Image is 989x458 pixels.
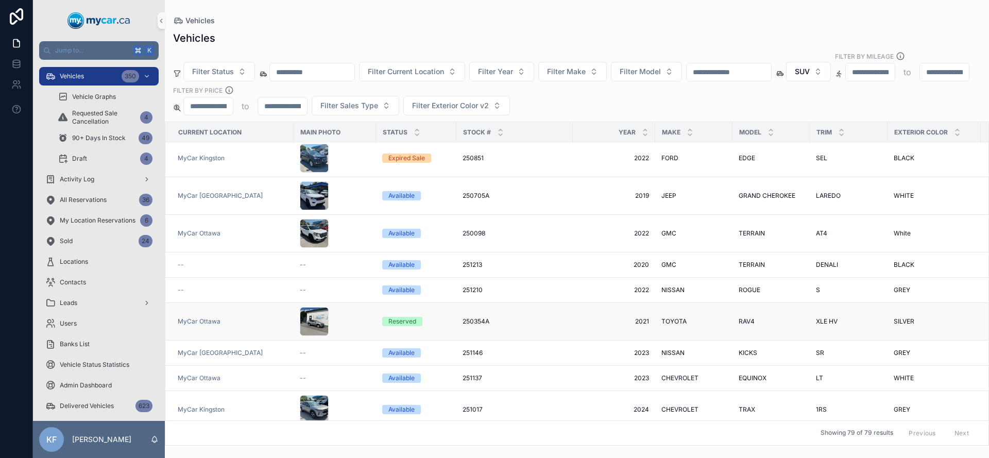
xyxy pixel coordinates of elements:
[579,261,649,269] a: 2020
[178,317,287,326] a: MyCar Ottawa
[661,261,676,269] span: GMC
[739,317,755,326] span: RAV4
[383,128,407,137] span: Status
[463,261,482,269] span: 251213
[412,100,489,111] span: Filter Exterior Color v2
[739,261,804,269] a: TERRAIN
[46,433,57,446] span: KF
[178,349,287,357] a: MyCar [GEOGRAPHIC_DATA]
[816,192,881,200] a: LAREDO
[67,12,130,29] img: App logo
[661,192,676,200] span: JEEP
[739,286,760,294] span: ROGUE
[463,154,484,162] span: 250851
[894,349,975,357] a: GREY
[661,349,726,357] a: NISSAN
[816,374,823,382] span: LT
[739,229,765,238] span: TERRAIN
[661,374,726,382] a: CHEVROLET
[739,192,795,200] span: GRAND CHEROKEE
[39,67,159,86] a: Vehicles350
[39,314,159,333] a: Users
[816,349,824,357] span: SR
[173,86,223,95] label: FILTER BY PRICE
[72,109,136,126] span: Requested Sale Cancellation
[463,349,567,357] a: 251146
[538,62,607,81] button: Select Button
[178,286,184,294] span: --
[894,405,975,414] a: GREY
[661,229,676,238] span: GMC
[661,154,726,162] a: FORD
[388,405,415,414] div: Available
[183,62,255,81] button: Select Button
[140,214,152,227] div: 6
[72,93,116,101] span: Vehicle Graphs
[388,260,415,269] div: Available
[739,261,765,269] span: TERRAIN
[300,286,306,294] span: --
[463,349,483,357] span: 251146
[739,374,766,382] span: EQUINOX
[463,192,567,200] a: 250705A
[39,273,159,292] a: Contacts
[60,381,112,389] span: Admin Dashboard
[178,317,220,326] a: MyCar Ottawa
[579,374,649,382] a: 2023
[547,66,586,77] span: Filter Make
[135,400,152,412] div: 623
[739,128,761,137] span: Model
[368,66,444,77] span: Filter Current Location
[52,88,159,106] a: Vehicle Graphs
[463,374,482,382] span: 251137
[388,229,415,238] div: Available
[816,154,881,162] a: SEL
[661,405,726,414] a: CHEVROLET
[60,402,114,410] span: Delivered Vehicles
[52,149,159,168] a: Draft4
[39,355,159,374] a: Vehicle Status Statistics
[39,252,159,271] a: Locations
[661,154,678,162] span: FORD
[463,261,567,269] a: 251213
[178,405,287,414] a: MyCar Kingston
[140,111,152,124] div: 4
[894,317,975,326] a: SILVER
[661,317,687,326] span: TOYOTA
[39,41,159,60] button: Jump to...K
[122,70,139,82] div: 350
[300,374,370,382] a: --
[388,317,416,326] div: Reserved
[60,216,135,225] span: My Location Reservations
[178,154,225,162] a: MyCar Kingston
[894,405,910,414] span: GREY
[478,66,513,77] span: Filter Year
[795,66,810,77] span: SUV
[463,317,489,326] span: 250354A
[579,192,649,200] a: 2019
[894,286,975,294] a: GREY
[463,286,567,294] a: 251210
[382,229,450,238] a: Available
[178,374,220,382] a: MyCar Ottawa
[185,15,215,26] span: Vehicles
[178,261,184,269] span: --
[739,349,804,357] a: KICKS
[739,405,755,414] span: TRAX
[469,62,534,81] button: Select Button
[388,285,415,295] div: Available
[60,299,77,307] span: Leads
[463,374,567,382] a: 251137
[463,229,567,238] a: 250098
[178,192,263,200] a: MyCar [GEOGRAPHIC_DATA]
[52,108,159,127] a: Requested Sale Cancellation4
[579,286,649,294] a: 2022
[60,196,107,204] span: All Reservations
[894,317,914,326] span: SILVER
